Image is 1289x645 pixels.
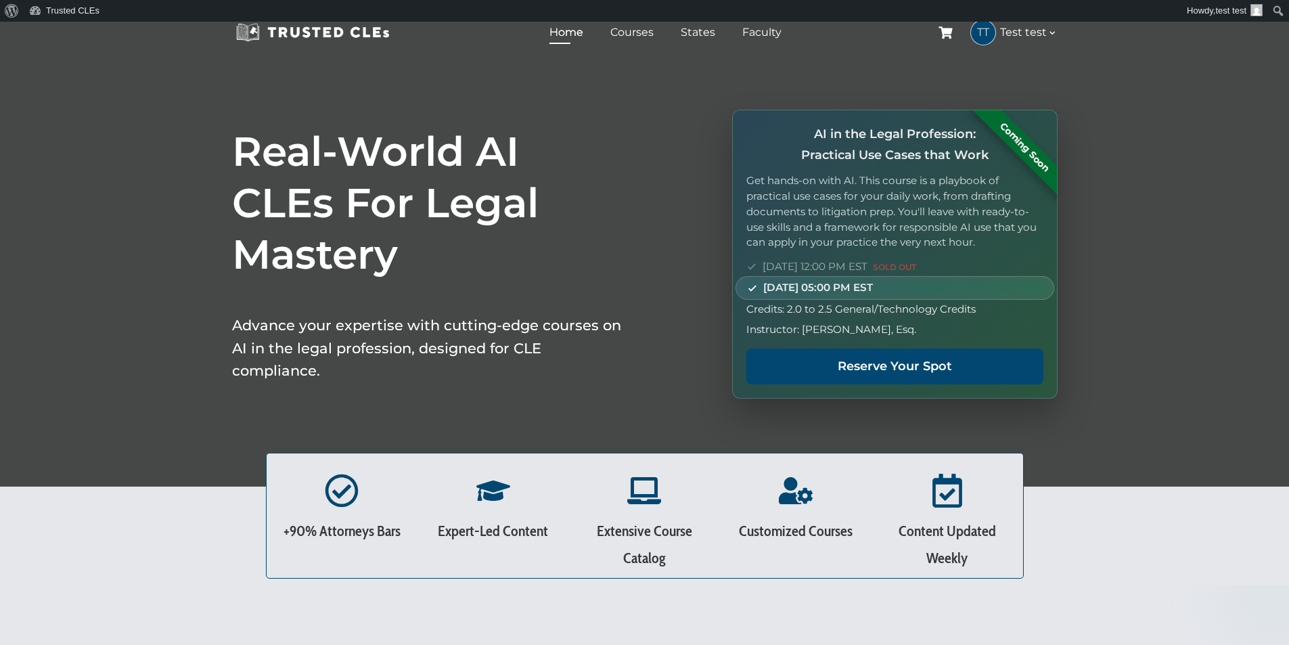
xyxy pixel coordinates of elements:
span: Test test [1000,24,1058,41]
a: Reserve Your Spot [746,349,1043,384]
span: test test [1215,5,1246,16]
span: +90% Attorneys Bars [284,522,401,540]
span: Expert-Led Content [438,522,548,540]
a: Home [546,22,587,42]
a: Courses [607,22,657,42]
span: SOLD OUT [873,262,916,272]
div: Coming Soon [971,94,1077,200]
h1: Real-World AI CLEs For Legal Mastery [232,126,625,280]
p: Advance your expertise with cutting-edge courses on AI in the legal profession, designed for CLE ... [232,314,625,382]
span: Content Updated Weekly [899,522,996,567]
p: Get hands-on with AI. This course is a playbook of practical use cases for your daily work, from ... [746,173,1043,250]
span: [DATE] 12:00 PM EST [763,259,916,275]
span: Instructor: [PERSON_NAME], Esq. [746,321,916,338]
a: Faculty [739,22,785,42]
a: States [677,22,719,42]
h4: AI in the Legal Profession: Practical Use Cases that Work [746,124,1043,165]
span: Credits: 2.0 to 2.5 General/Technology Credits [746,301,976,317]
span: [DATE] 05:00 PM EST [763,280,873,296]
span: Extensive Course Catalog [597,522,692,567]
span: Customized Courses [739,522,853,540]
img: Trusted CLEs [232,22,394,43]
span: TT [971,20,995,45]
